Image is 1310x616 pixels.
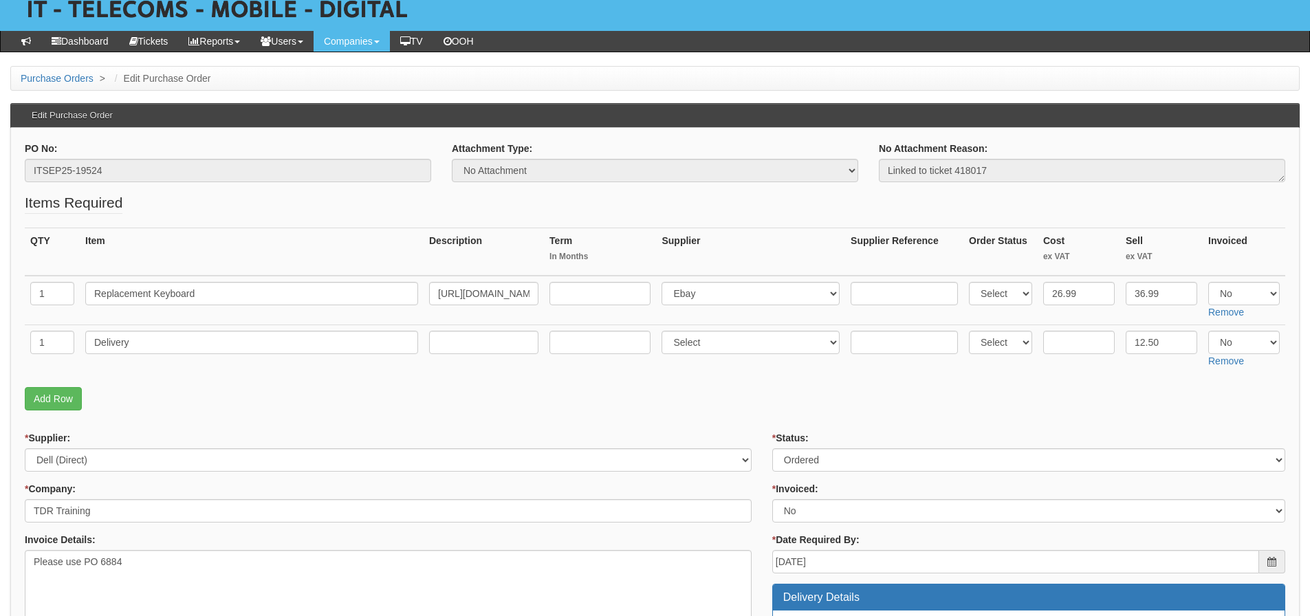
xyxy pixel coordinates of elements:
th: Sell [1120,228,1203,276]
label: PO No: [25,142,57,155]
th: Order Status [963,228,1038,276]
th: Description [424,228,544,276]
a: Purchase Orders [21,73,94,84]
a: Dashboard [41,31,119,52]
h3: Edit Purchase Order [25,104,120,127]
a: Add Row [25,387,82,410]
legend: Items Required [25,192,122,214]
a: Users [250,31,314,52]
a: Reports [178,31,250,52]
a: OOH [433,31,484,52]
textarea: Linked to ticket 418017 [879,159,1285,182]
h3: Delivery Details [783,591,1274,604]
th: Item [80,228,424,276]
th: Invoiced [1203,228,1285,276]
a: Remove [1208,355,1244,366]
label: No Attachment Reason: [879,142,987,155]
label: Supplier: [25,431,70,445]
a: Companies [314,31,390,52]
label: Status: [772,431,809,445]
label: Attachment Type: [452,142,532,155]
th: Supplier Reference [845,228,963,276]
small: ex VAT [1126,251,1197,263]
a: TV [390,31,433,52]
th: Supplier [656,228,845,276]
label: Invoiced: [772,482,818,496]
label: Company: [25,482,76,496]
label: Invoice Details: [25,533,96,547]
span: > [96,73,109,84]
small: In Months [549,251,651,263]
a: Remove [1208,307,1244,318]
small: ex VAT [1043,251,1115,263]
label: Date Required By: [772,533,860,547]
th: QTY [25,228,80,276]
th: Term [544,228,656,276]
a: Tickets [119,31,179,52]
th: Cost [1038,228,1120,276]
li: Edit Purchase Order [111,71,211,85]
